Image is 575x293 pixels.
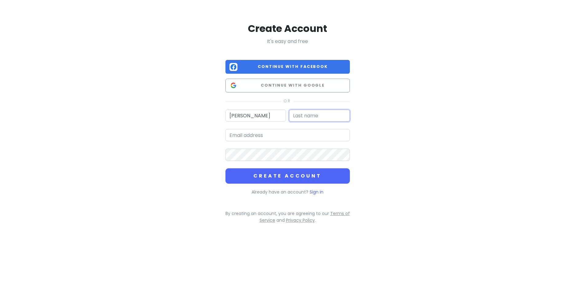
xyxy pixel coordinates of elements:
p: Already have an account? [225,189,350,195]
button: Create Account [225,168,350,184]
button: Continue with Facebook [225,60,350,74]
input: Email address [225,129,350,141]
img: Facebook logo [229,63,237,71]
p: It's easy and free [225,37,350,45]
input: First name [225,110,286,122]
a: Sign in [310,189,323,195]
h2: Create Account [225,22,350,35]
p: By creating an account, you are agreeing to our and . [225,210,350,224]
span: Continue with Facebook [240,64,346,70]
input: Last name [289,110,350,122]
a: Terms of Service [260,210,350,223]
img: Google logo [229,81,237,89]
button: Continue with Google [225,79,350,92]
a: Privacy Policy [286,217,315,223]
span: Continue with Google [240,82,346,88]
